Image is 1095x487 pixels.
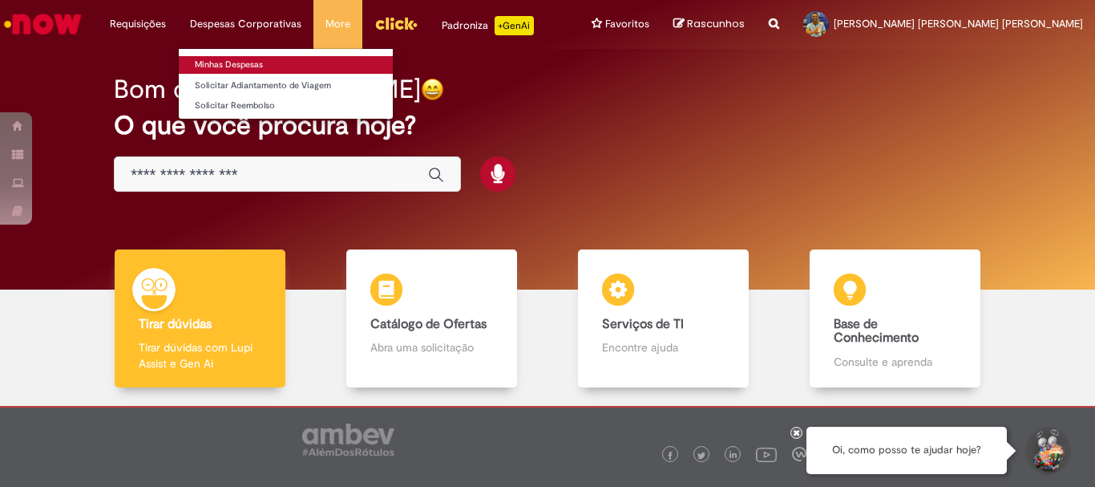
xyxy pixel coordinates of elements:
a: Solicitar Reembolso [179,97,393,115]
a: Catálogo de Ofertas Abra uma solicitação [316,250,547,388]
b: Base de Conhecimento [834,316,919,347]
a: Rascunhos [673,17,745,32]
b: Tirar dúvidas [139,316,212,332]
button: Iniciar Conversa de Suporte [1023,427,1071,475]
span: Rascunhos [687,16,745,31]
a: Minhas Despesas [179,56,393,74]
img: logo_footer_twitter.png [697,452,705,460]
p: Abra uma solicitação [370,339,492,355]
span: [PERSON_NAME] [PERSON_NAME] [PERSON_NAME] [834,17,1083,30]
span: Favoritos [605,16,649,32]
ul: Despesas Corporativas [178,48,394,120]
p: +GenAi [495,16,534,35]
p: Consulte e aprenda [834,354,956,370]
div: Oi, como posso te ajudar hoje? [806,427,1007,474]
img: click_logo_yellow_360x200.png [374,11,418,35]
img: ServiceNow [2,8,84,40]
b: Catálogo de Ofertas [370,316,487,332]
img: happy-face.png [421,78,444,101]
img: logo_footer_linkedin.png [729,451,737,461]
a: Serviços de TI Encontre ajuda [547,250,779,388]
div: Padroniza [442,16,534,35]
p: Tirar dúvidas com Lupi Assist e Gen Ai [139,339,261,371]
span: Requisições [110,16,166,32]
span: More [325,16,350,32]
a: Tirar dúvidas Tirar dúvidas com Lupi Assist e Gen Ai [84,250,316,388]
b: Serviços de TI [602,316,684,332]
span: Despesas Corporativas [190,16,301,32]
h2: Bom dia, [PERSON_NAME] [114,75,421,103]
a: Base de Conhecimento Consulte e aprenda [779,250,1011,388]
a: Solicitar Adiantamento de Viagem [179,77,393,95]
img: logo_footer_ambev_rotulo_gray.png [302,424,394,456]
img: logo_footer_youtube.png [756,444,777,465]
p: Encontre ajuda [602,339,724,355]
img: logo_footer_workplace.png [792,447,806,461]
img: logo_footer_facebook.png [666,452,674,460]
h2: O que você procura hoje? [114,112,981,140]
